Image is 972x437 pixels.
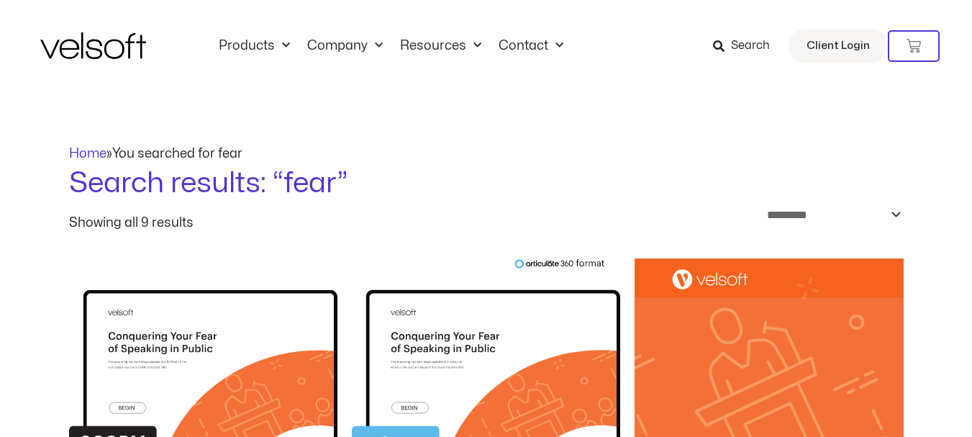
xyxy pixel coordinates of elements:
a: ResourcesMenu Toggle [391,38,490,54]
h1: Search results: “fear” [69,163,904,204]
p: Showing all 9 results [69,217,194,230]
a: ContactMenu Toggle [490,38,572,54]
a: CompanyMenu Toggle [299,38,391,54]
nav: Menu [210,38,572,54]
span: Client Login [807,37,870,55]
a: ProductsMenu Toggle [210,38,299,54]
a: Home [69,148,106,160]
span: » [69,148,242,160]
a: Client Login [789,29,888,63]
select: Shop order [758,204,904,226]
span: Search [731,37,770,55]
a: Search [713,34,780,58]
img: Velsoft Training Materials [40,32,146,59]
span: You searched for fear [112,148,242,160]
